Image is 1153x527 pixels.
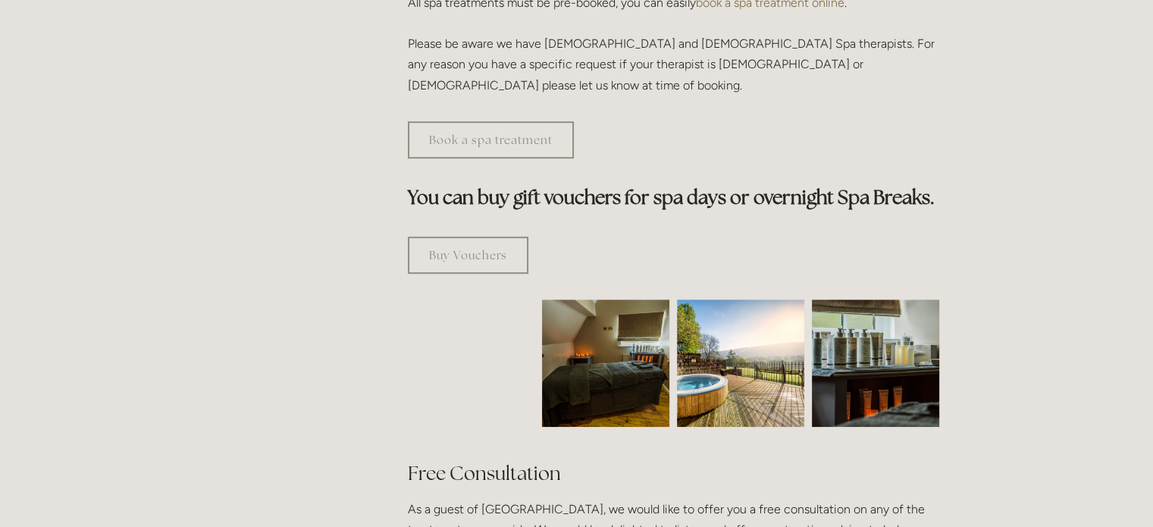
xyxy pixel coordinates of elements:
[677,300,804,427] img: Outdoor jacuzzi with a view of the Peak District, Losehill House Hotel and Spa
[408,460,939,487] h2: Free Consultation
[408,121,574,158] a: Book a spa treatment
[408,185,935,209] strong: You can buy gift vouchers for spa days or overnight Spa Breaks.
[780,300,971,427] img: Body creams in the spa room, Losehill House Hotel and Spa
[510,300,701,427] img: Spa room, Losehill House Hotel and Spa
[408,237,528,274] a: Buy Vouchers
